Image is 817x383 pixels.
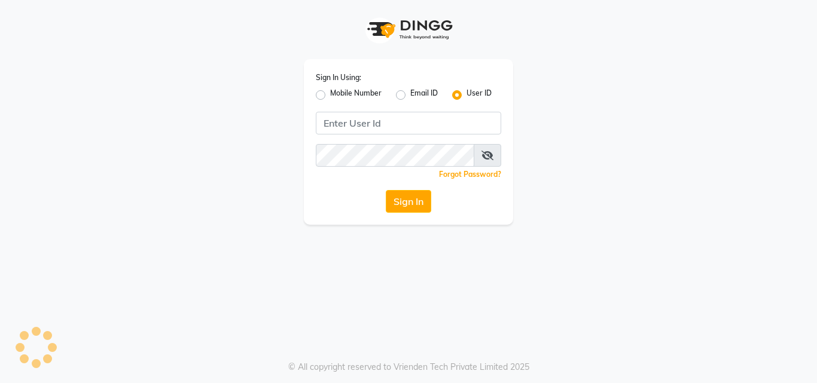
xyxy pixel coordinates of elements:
label: Mobile Number [330,88,382,102]
a: Forgot Password? [439,170,501,179]
label: Sign In Using: [316,72,361,83]
label: User ID [467,88,492,102]
input: Username [316,112,501,134]
input: Username [316,144,474,167]
button: Sign In [386,190,431,213]
img: logo1.svg [361,12,456,47]
label: Email ID [410,88,438,102]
